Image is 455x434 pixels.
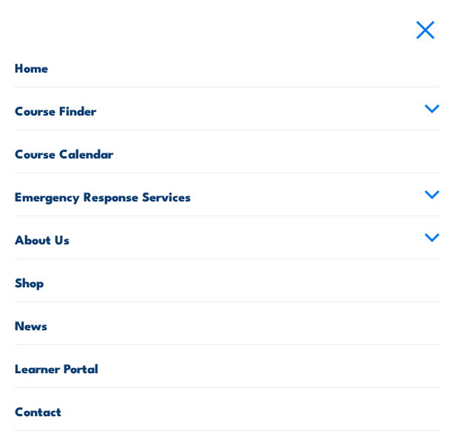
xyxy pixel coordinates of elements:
a: About Us [15,216,440,258]
a: Emergency Response Services [15,173,440,216]
a: Learner Portal [15,345,440,387]
a: Course Finder [15,87,440,130]
a: Course Calendar [15,130,440,173]
a: Shop [15,259,440,301]
a: Contact [15,388,440,430]
a: Home [15,44,440,87]
a: News [15,302,440,344]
